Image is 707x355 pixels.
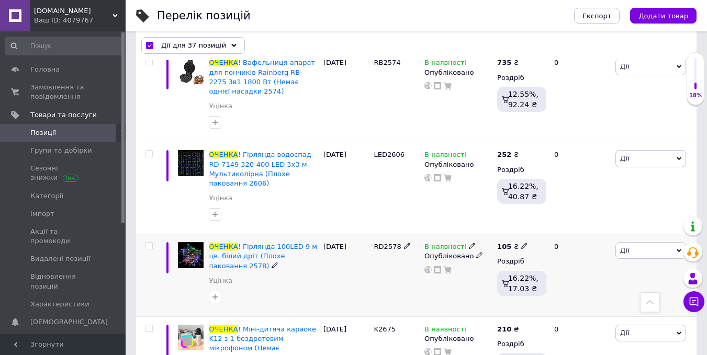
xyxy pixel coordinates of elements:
span: Дії [620,329,629,337]
span: 12.55%, 92.24 ₴ [508,90,538,109]
span: Групи та добірки [30,146,92,155]
span: Webstor.tech [34,6,113,16]
span: Сезонні знижки [30,164,97,182]
span: 16.22%, 17.03 ₴ [508,274,538,293]
span: Позиції [30,128,56,138]
span: ОЧЕНКА [209,59,238,66]
div: ₴ [497,242,528,251]
div: Опубліковано [424,251,492,261]
div: Роздріб [497,165,545,175]
span: [DEMOGRAPHIC_DATA] [30,317,108,327]
button: Чат з покупцем [683,291,704,312]
span: Категорії [30,191,63,201]
div: Опубліковано [424,68,492,77]
div: Перелік позицій [157,10,251,21]
a: ОЧЕНКА! Гірлянда водоспад RD-7149 320-400 LED 3х3 м Мультиколірна (Плохе паковання 2606) [209,151,311,187]
img: УЦЕНКА! Гирлянда 100LED 9м цв. белый провод (Плохая упаковка 2578) [178,242,204,268]
input: Пошук [5,37,124,55]
button: Додати товар [630,8,697,24]
span: Дії [620,62,629,70]
span: Відновлення позицій [30,272,97,291]
div: Опубліковано [424,334,492,343]
img: УЦЕНКА! Мини-детское караоке K12 с 1 беспроводным микрофоном (Нет микрофона 2675) [178,325,204,350]
b: 252 [497,151,511,158]
span: Дії [620,246,629,254]
span: ! Гірлянда водоспад RD-7149 320-400 LED 3х3 м Мультиколірна (Плохе паковання 2606) [209,151,311,187]
a: Уцінка [209,276,232,285]
a: Уцінка [209,193,232,203]
b: 735 [497,59,511,66]
div: ₴ [497,58,519,67]
span: Додати товар [638,12,688,20]
span: В наявності [424,243,466,254]
img: УЦЕНКА! Вафельница аппарат для пончиков Rainberg RB-2275 3в1 1800 Вт (Нет одной насадки 2574) [178,58,204,84]
div: 0 [548,50,613,142]
img: УЦЕНКА! Гирлянда водопад RD-7149 320-400 LED 3х3 м Мультицветная (Плохая упаковка 2606) [178,150,204,176]
span: ОЧЕНКА [209,325,238,333]
div: 18% [687,92,704,99]
div: [DATE] [321,142,372,234]
div: Роздріб [497,73,545,83]
span: В наявності [424,325,466,336]
span: 16.22%, 40.87 ₴ [508,182,538,201]
div: Опубліковано [424,160,492,169]
span: Характеристики [30,300,89,309]
span: ! Гірлянда 100LED 9 м цв. білий дріт (Плохе паковання 2578) [209,243,317,269]
span: K2675 [374,325,396,333]
a: ОЧЕНКА! Вафельниця апарат для пончиків Rainberg RB-2275 3в1 1800 Вт (Немає однієї насадки 2574) [209,59,315,95]
div: [DATE] [321,50,372,142]
button: Експорт [574,8,620,24]
div: Ваш ID: 4079767 [34,16,126,25]
span: LED2606 [374,151,405,158]
div: ₴ [497,150,519,159]
span: В наявності [424,59,466,70]
span: В наявності [424,151,466,162]
div: Роздріб [497,339,545,349]
span: Дії [620,154,629,162]
span: Головна [30,65,60,74]
b: 210 [497,325,511,333]
span: Імпорт [30,209,54,219]
b: 105 [497,243,511,250]
a: Уцінка [209,101,232,111]
div: 0 [548,142,613,234]
span: Дії для 37 позицій [161,41,226,51]
span: Експорт [582,12,612,20]
span: Замовлення та повідомлення [30,83,97,101]
span: ! Вафельниця апарат для пончиків Rainberg RB-2275 3в1 1800 Вт (Немає однієї насадки 2574) [209,59,315,95]
div: [DATE] [321,234,372,317]
div: Роздріб [497,257,545,266]
div: ₴ [497,325,519,334]
span: RD2578 [374,243,401,250]
span: Видалені позиції [30,254,91,264]
span: ОЧЕНКА [209,151,238,158]
span: Акції та промокоди [30,227,97,246]
span: RB2574 [374,59,401,66]
span: Товари та послуги [30,110,97,120]
span: ОЧЕНКА [209,243,238,250]
a: ОЧЕНКА! Гірлянда 100LED 9 м цв. білий дріт (Плохе паковання 2578) [209,243,317,269]
div: 0 [548,234,613,317]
